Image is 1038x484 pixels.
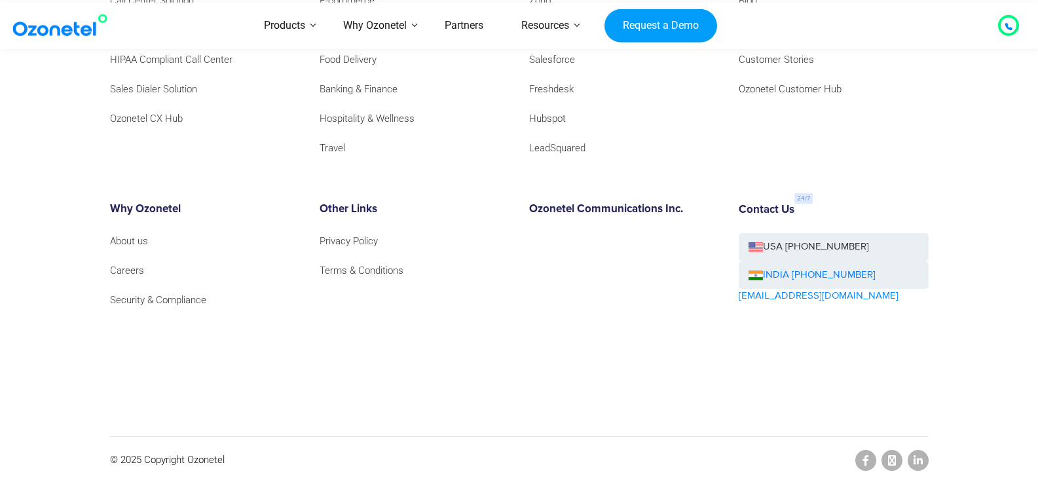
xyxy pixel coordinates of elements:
[529,140,585,157] a: LeadSquared
[529,110,566,128] a: Hubspot
[320,233,378,250] a: Privacy Policy
[739,233,929,261] a: USA [PHONE_NUMBER]
[739,289,899,304] a: [EMAIL_ADDRESS][DOMAIN_NAME]
[749,268,876,283] a: INDIA [PHONE_NUMBER]
[110,203,300,216] h6: Why Ozonetel
[110,262,144,280] a: Careers
[320,81,398,98] a: Banking & Finance
[320,203,510,216] h6: Other Links
[320,110,415,128] a: Hospitality & Wellness
[320,262,403,280] a: Terms & Conditions
[110,451,225,469] p: © 2025 Copyright Ozonetel
[739,51,814,69] a: Customer Stories
[110,51,232,69] a: HIPAA Compliant Call Center
[110,110,183,128] a: Ozonetel CX Hub
[320,51,377,69] a: Food Delivery
[426,3,502,49] a: Partners
[739,204,794,217] h6: Contact Us
[749,242,763,252] img: us-flag.png
[604,9,716,43] a: Request a Demo
[529,203,719,216] h6: Ozonetel Communications Inc.
[529,81,574,98] a: Freshdesk
[320,140,345,157] a: Travel
[110,81,197,98] a: Sales Dialer Solution
[110,233,148,250] a: About us
[502,3,588,49] a: Resources
[529,51,575,69] a: Salesforce
[110,291,206,309] a: Security & Compliance
[324,3,426,49] a: Why Ozonetel
[739,81,842,98] a: Ozonetel Customer Hub
[245,3,324,49] a: Products
[749,270,763,280] img: ind-flag.png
